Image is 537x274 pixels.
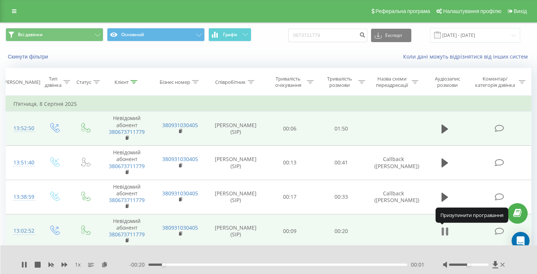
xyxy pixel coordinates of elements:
td: [PERSON_NAME] (SIP) [207,180,264,214]
button: Скинути фільтри [6,53,52,60]
div: Тривалість розмови [322,76,357,88]
a: Коли дані можуть відрізнятися вiд інших систем [403,53,531,60]
div: Тип дзвінка [45,76,62,88]
td: Callback ([PERSON_NAME]) [367,180,420,214]
td: Невідомий абонент [100,214,154,248]
a: 380673711779 [109,163,145,170]
div: Коментар/категорія дзвінка [473,76,517,88]
span: Всі дзвінки [18,32,43,38]
td: 01:50 [315,111,367,146]
div: Бізнес номер [160,79,190,85]
div: Аудіозапис розмови [427,76,468,88]
td: 00:09 [264,214,316,248]
td: 00:41 [315,146,367,180]
td: [PERSON_NAME] (SIP) [207,214,264,248]
div: [PERSON_NAME] [3,79,40,85]
div: Accessibility label [162,263,165,266]
span: Графік [223,32,238,37]
div: 13:51:40 [13,155,31,170]
div: 13:38:59 [13,190,31,204]
div: Статус [76,79,91,85]
div: Тривалість очікування [271,76,305,88]
button: Графік [208,28,251,41]
button: Всі дзвінки [6,28,103,41]
a: 380673711779 [109,128,145,135]
a: 380673711779 [109,231,145,238]
td: П’ятниця, 8 Серпня 2025 [6,97,531,111]
div: Назва схеми переадресації [374,76,410,88]
input: Пошук за номером [288,29,367,42]
a: 380931030405 [162,190,198,197]
a: 380931030405 [162,122,198,129]
td: Callback ([PERSON_NAME]) [367,146,420,180]
td: [PERSON_NAME] (SIP) [207,146,264,180]
td: 00:17 [264,180,316,214]
div: Accessibility label [467,263,470,266]
td: 00:06 [264,111,316,146]
td: Невідомий абонент [100,111,154,146]
a: 380931030405 [162,155,198,163]
button: Експорт [371,29,411,42]
div: 13:02:52 [13,224,31,238]
span: Налаштування профілю [443,8,501,14]
span: Вихід [514,8,527,14]
button: Основний [107,28,205,41]
div: Призупинити програвання [436,208,508,223]
div: 13:52:50 [13,121,31,136]
span: - 00:20 [129,261,148,268]
td: 00:20 [315,214,367,248]
span: Реферальна програма [376,8,430,14]
td: [PERSON_NAME] (SIP) [207,111,264,146]
div: Open Intercom Messenger [512,232,530,250]
td: Невідомий абонент [100,180,154,214]
td: Невідомий абонент [100,146,154,180]
a: 380673711779 [109,196,145,204]
a: 380931030405 [162,224,198,231]
td: 00:13 [264,146,316,180]
span: 00:01 [411,261,424,268]
td: 00:33 [315,180,367,214]
span: 1 x [75,261,81,268]
div: Клієнт [114,79,129,85]
div: Співробітник [215,79,246,85]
